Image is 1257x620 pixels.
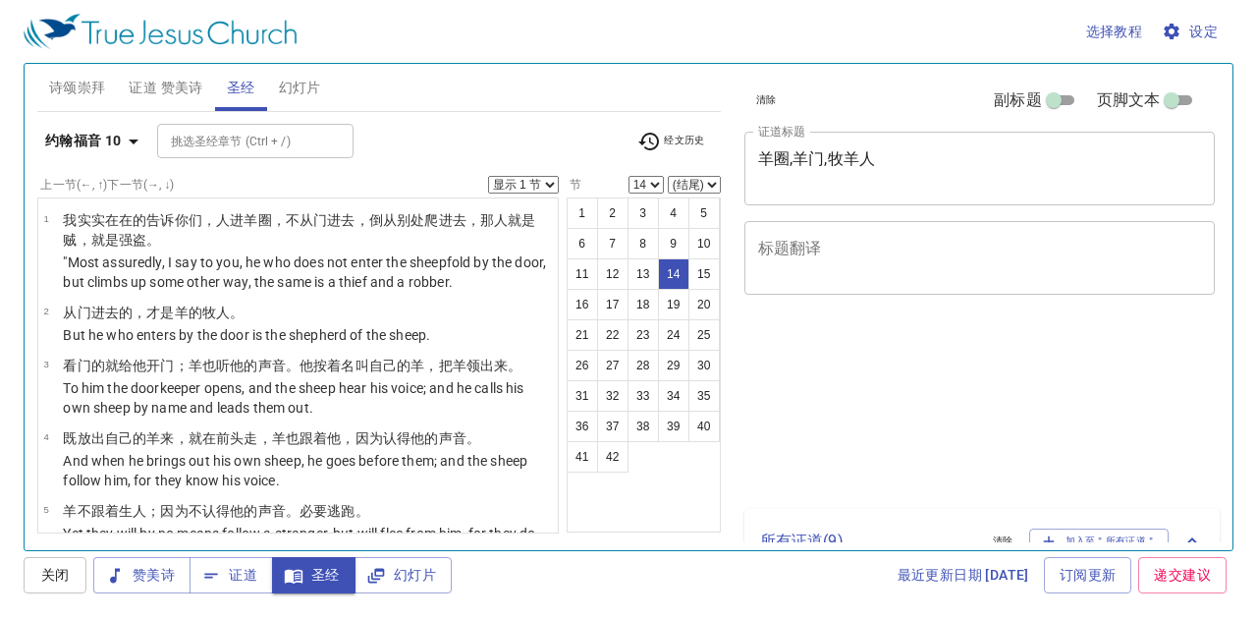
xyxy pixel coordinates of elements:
wg4166: 。 [230,305,244,320]
span: 递交建议 [1154,563,1211,588]
wg4263: 也 [202,358,522,373]
wg3754: 不 [189,503,369,519]
button: 关闭 [24,557,86,593]
button: 证道 [190,557,273,593]
span: 订阅更新 [1060,563,1117,588]
button: 41 [567,441,598,473]
label: 节 [567,179,582,191]
button: 15 [688,258,720,290]
button: 29 [658,350,689,381]
button: 33 [628,380,659,412]
wg2564: 自己的 [369,358,522,373]
wg1525: 的，才 [119,305,244,320]
span: 3 [43,359,48,369]
wg4263: 来，就在前头 [160,430,480,446]
span: 证道 赞美诗 [129,76,202,100]
wg4263: 也 [286,430,480,446]
button: 28 [628,350,659,381]
button: 26 [567,350,598,381]
a: 递交建议 [1138,557,1227,593]
button: 27 [597,350,628,381]
wg3004: 你们 [63,212,535,248]
button: 约翰福音 10 [37,123,153,159]
button: 35 [688,380,720,412]
wg2076: 贼 [63,232,160,248]
button: 13 [628,258,659,290]
button: 4 [658,197,689,229]
button: 40 [688,411,720,442]
span: 圣经 [288,563,340,588]
wg5343: 。 [355,503,369,519]
wg4263: ，把羊领出来 [424,358,521,373]
button: 3 [628,197,659,229]
button: 9 [658,228,689,259]
button: 加入至＂所有证道＂ [1029,529,1170,554]
button: 38 [628,411,659,442]
span: 2 [43,306,48,316]
button: 37 [597,411,628,442]
button: 42 [597,441,628,473]
wg1492: 他的 [410,430,480,446]
span: 1 [43,213,48,224]
span: 清除 [993,533,1013,550]
span: 加入至＂所有证道＂ [1042,533,1157,550]
wg1544: 自己的 [105,430,480,446]
span: 幻灯片 [370,563,436,588]
span: 5 [43,504,48,515]
wg190: 生人 [119,503,369,519]
wg1715: 走 [244,430,480,446]
button: 36 [567,411,598,442]
span: 选择教程 [1086,20,1143,44]
button: 23 [628,319,659,351]
button: 30 [688,350,720,381]
p: 所有证道 ( 9 ) [760,530,977,553]
wg5456: 。必要逃跑 [286,503,369,519]
wg2812: ，就是 [78,232,161,248]
button: 11 [567,258,598,290]
span: 设定 [1166,20,1218,44]
button: 7 [597,228,628,259]
wg1223: 门 [78,305,245,320]
wg1519: 羊圈 [63,212,535,248]
wg3364: 跟着 [91,503,369,519]
wg3756: 认得 [202,503,369,519]
a: 最近更新日期 [DATE] [890,557,1037,593]
a: 订阅更新 [1044,557,1132,593]
wg846: ，因为 [341,430,480,446]
button: 20 [688,289,720,320]
button: 18 [628,289,659,320]
button: 31 [567,380,598,412]
input: Type Bible Reference [163,130,315,152]
wg5456: 。 [466,430,480,446]
button: 选择教程 [1078,14,1151,50]
wg3027: 。 [146,232,160,248]
button: 6 [567,228,598,259]
button: 22 [597,319,628,351]
span: 4 [43,431,48,442]
button: 5 [688,197,720,229]
wg2532: 听 [216,358,521,373]
button: 14 [658,258,689,290]
wg2076: 羊 [175,305,245,320]
wg190: 他 [327,430,480,446]
b: 约翰福音 10 [45,129,122,153]
span: 页脚文本 [1097,88,1161,112]
wg2532: 强盗 [119,232,160,248]
wg2532: 跟着 [300,430,480,446]
wg2532: 放出 [78,430,480,446]
p: But he who enters by the door is the shepherd of the sheep. [63,325,430,345]
wg4198: ，羊 [258,430,480,446]
wg846: 声音 [258,358,522,373]
wg846: 声音 [439,430,480,446]
wg2374: 进去 [91,305,245,320]
wg833: ，不 [63,212,535,248]
wg1492: 他的声音 [230,503,369,519]
button: 2 [597,197,628,229]
wg281: 的告诉 [63,212,535,248]
wg2398: 羊 [146,430,480,446]
wg3361: 从 [63,212,535,248]
p: To him the doorkeeper opens, and the sheep hear his voice; and he calls his own sheep by name and... [63,378,552,418]
button: 34 [658,380,689,412]
button: 24 [658,319,689,351]
button: 19 [658,289,689,320]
